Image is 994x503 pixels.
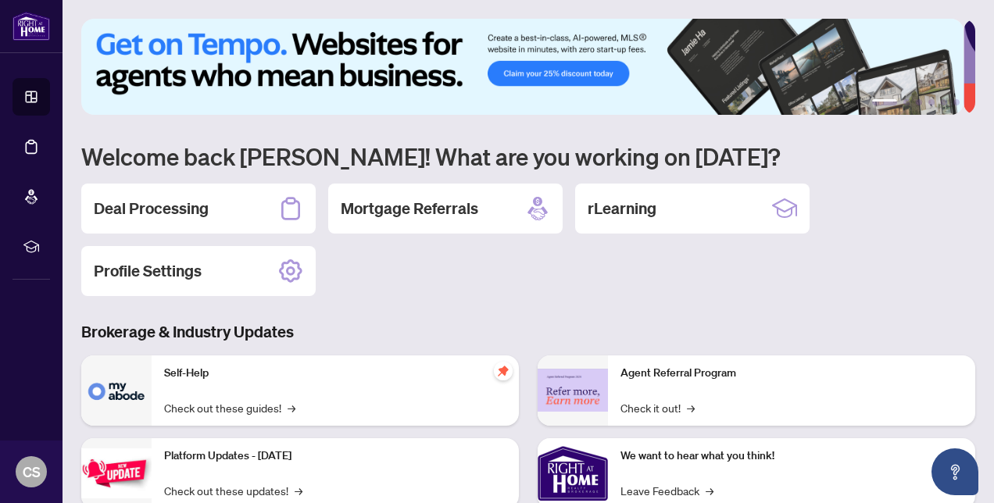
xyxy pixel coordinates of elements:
img: logo [13,12,50,41]
p: Self-Help [164,365,506,382]
h2: Deal Processing [94,198,209,219]
span: pushpin [494,362,513,380]
span: → [687,399,695,416]
p: We want to hear what you think! [620,448,963,465]
img: Slide 0 [81,19,964,115]
a: Check it out!→ [620,399,695,416]
h2: rLearning [588,198,656,219]
span: CS [23,461,41,483]
button: 3 [916,99,922,105]
span: → [706,482,713,499]
img: Platform Updates - July 21, 2025 [81,448,152,498]
button: 1 [872,99,897,105]
span: → [288,399,295,416]
h2: Profile Settings [94,260,202,282]
button: 5 [941,99,947,105]
button: 6 [953,99,960,105]
img: Agent Referral Program [538,369,608,412]
button: 2 [903,99,910,105]
span: → [295,482,302,499]
a: Check out these updates!→ [164,482,302,499]
h2: Mortgage Referrals [341,198,478,219]
button: Open asap [931,448,978,495]
img: Self-Help [81,355,152,426]
p: Platform Updates - [DATE] [164,448,506,465]
h3: Brokerage & Industry Updates [81,321,975,343]
a: Check out these guides!→ [164,399,295,416]
a: Leave Feedback→ [620,482,713,499]
button: 4 [928,99,935,105]
p: Agent Referral Program [620,365,963,382]
h1: Welcome back [PERSON_NAME]! What are you working on [DATE]? [81,141,975,171]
